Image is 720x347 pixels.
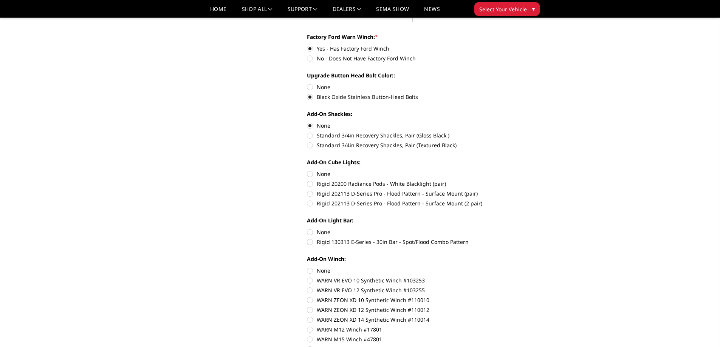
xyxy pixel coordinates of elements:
label: WARN ZEON XD 10 Synthetic Winch #110010 [307,296,516,304]
span: ▾ [532,5,535,13]
label: Rigid 20200 Radiance Pods - White Blacklight (pair) [307,180,516,188]
a: News [424,6,440,17]
a: shop all [242,6,273,17]
label: Add-On Shackles: [307,110,516,118]
label: Standard 3/4in Recovery Shackles, Pair (Gloss Black ) [307,131,516,139]
label: None [307,83,516,91]
label: None [307,228,516,236]
label: None [307,170,516,178]
label: Add-On Cube Lights: [307,158,516,166]
label: Yes - Has Factory Ford Winch [307,45,516,52]
label: WARN VR EVO 10 Synthetic Winch #103253 [307,276,516,284]
a: Home [210,6,226,17]
label: Upgrade Button Head Bolt Color:: [307,71,516,79]
label: No - Does Not Have Factory Ford Winch [307,54,516,62]
label: Rigid 130313 E-Series - 30in Bar - Spot/Flood Combo Pattern [307,238,516,246]
label: None [307,267,516,275]
label: Add-On Light Bar: [307,216,516,224]
label: Standard 3/4in Recovery Shackles, Pair (Textured Black) [307,141,516,149]
a: SEMA Show [376,6,409,17]
label: WARN VR EVO 12 Synthetic Winch #103255 [307,286,516,294]
label: Add-On Winch: [307,255,516,263]
label: Black Oxide Stainless Button-Head Bolts [307,93,516,101]
a: Dealers [333,6,361,17]
label: WARN ZEON XD 14 Synthetic Winch #110014 [307,316,516,324]
label: None [307,122,516,130]
button: Select Your Vehicle [474,2,540,16]
a: Support [288,6,317,17]
label: Rigid 202113 D-Series Pro - Flood Pattern - Surface Mount (pair) [307,190,516,197]
label: Factory Ford Warn Winch: [307,33,516,41]
span: Select Your Vehicle [479,5,527,13]
label: Rigid 202113 D-Series Pro - Flood Pattern - Surface Mount (2 pair) [307,199,516,207]
label: WARN ZEON XD 12 Synthetic Winch #110012 [307,306,516,314]
label: WARN M12 Winch #17801 [307,325,516,333]
label: WARN M15 Winch #47801 [307,335,516,343]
